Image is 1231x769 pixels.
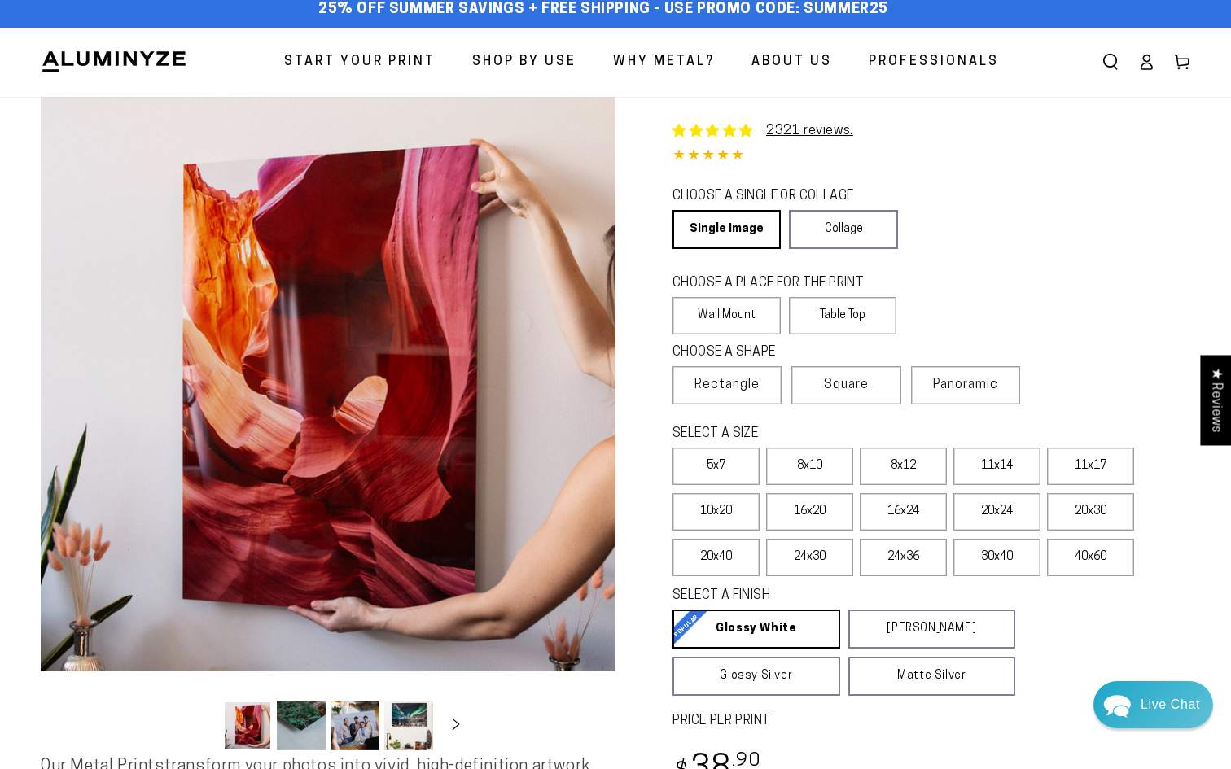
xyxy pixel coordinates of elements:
label: Table Top [789,297,897,334]
a: Shop By Use [460,41,589,84]
label: 8x10 [766,448,853,485]
a: Glossy White [672,610,840,649]
legend: SELECT A SIZE [672,425,977,443]
span: Rectangle [694,375,760,395]
span: Square [824,375,869,395]
a: Start Your Print [272,41,448,84]
label: 30x40 [953,539,1040,576]
label: 11x14 [953,448,1040,485]
button: Slide left [182,707,218,743]
span: 25% off Summer Savings + Free Shipping - Use Promo Code: SUMMER25 [318,1,888,19]
a: [PERSON_NAME] [848,610,1016,649]
div: 4.85 out of 5.0 stars [672,145,1190,168]
button: Load image 4 in gallery view [384,701,433,750]
img: Aluminyze [41,50,187,74]
label: 24x30 [766,539,853,576]
button: Load image 2 in gallery view [277,701,326,750]
label: 10x20 [672,493,760,531]
label: PRICE PER PRINT [672,712,1190,731]
legend: CHOOSE A SINGLE OR COLLAGE [672,187,883,206]
label: 11x17 [1047,448,1134,485]
label: 24x36 [860,539,947,576]
span: Panoramic [933,378,998,391]
div: Click to open Judge.me floating reviews tab [1200,355,1231,445]
label: 20x30 [1047,493,1134,531]
a: Matte Silver [848,657,1016,696]
a: Professionals [856,41,1011,84]
a: 2321 reviews. [672,121,853,141]
media-gallery: Gallery Viewer [41,97,615,755]
label: 40x60 [1047,539,1134,576]
a: Single Image [672,210,781,249]
label: 8x12 [860,448,947,485]
button: Load image 1 in gallery view [223,701,272,750]
label: 16x20 [766,493,853,531]
label: 5x7 [672,448,760,485]
button: Load image 3 in gallery view [331,701,379,750]
span: Professionals [869,50,999,74]
label: 16x24 [860,493,947,531]
summary: Search our site [1093,44,1128,80]
div: Contact Us Directly [1141,681,1200,728]
label: Wall Mount [672,297,781,334]
legend: CHOOSE A PLACE FOR THE PRINT [672,274,882,293]
span: Start Your Print [284,50,436,74]
legend: CHOOSE A SHAPE [672,343,884,362]
a: 2321 reviews. [766,125,853,138]
a: Why Metal? [601,41,727,84]
span: Shop By Use [472,50,576,74]
legend: SELECT A FINISH [672,587,977,605]
a: Glossy Silver [672,657,840,696]
span: About Us [751,50,832,74]
a: Collage [789,210,897,249]
button: Slide right [438,707,474,743]
label: 20x24 [953,493,1040,531]
label: 20x40 [672,539,760,576]
a: About Us [739,41,844,84]
span: Why Metal? [613,50,715,74]
div: Chat widget toggle [1093,681,1213,728]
